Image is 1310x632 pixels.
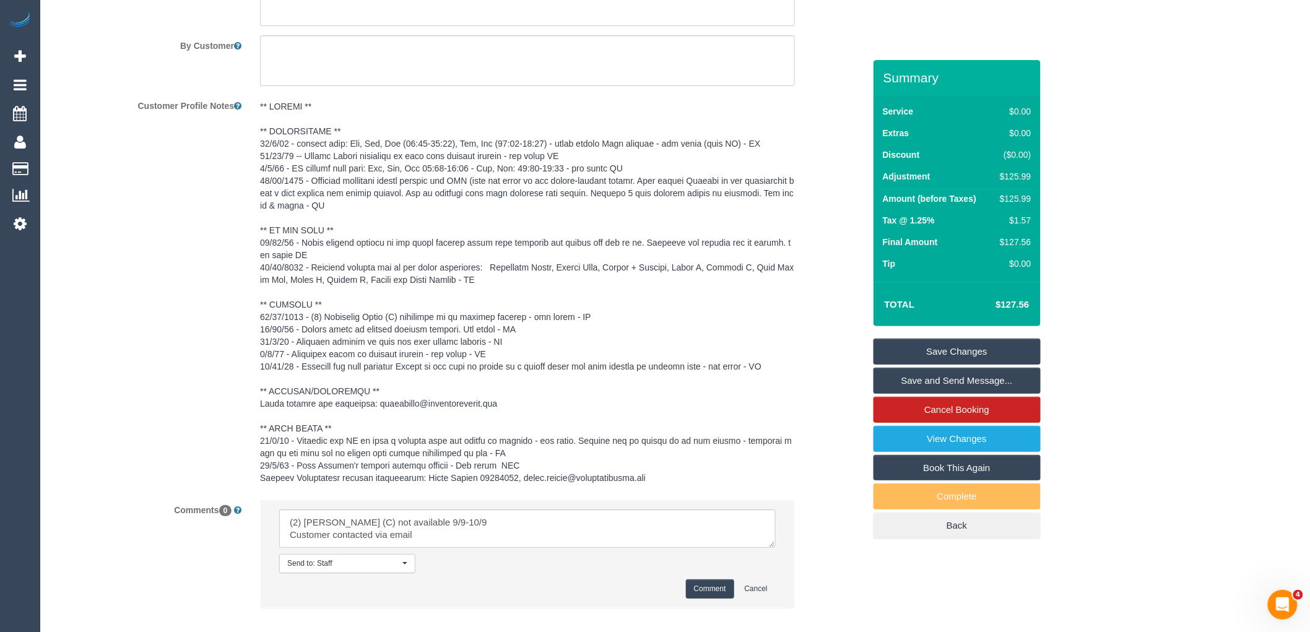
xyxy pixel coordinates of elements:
div: $125.99 [995,170,1031,183]
label: Tax @ 1.25% [883,214,935,227]
h4: $127.56 [958,300,1029,310]
label: Extras [883,127,909,139]
div: $1.57 [995,214,1031,227]
pre: ** LOREMI ** ** DOLORSITAME ** 32/6/02 - consect adip: Eli, Sed, Doe (06:45-35:22), Tem, Inc (97:... [260,100,795,484]
label: Adjustment [883,170,930,183]
img: Automaid Logo [7,12,32,30]
div: ($0.00) [995,149,1031,161]
a: Book This Again [874,455,1041,481]
iframe: Intercom live chat [1268,590,1298,620]
a: Cancel Booking [874,397,1041,423]
a: Save Changes [874,339,1041,365]
div: $127.56 [995,236,1031,248]
label: Comments [43,500,251,516]
span: 4 [1293,590,1303,600]
label: Final Amount [883,236,938,248]
div: $0.00 [995,258,1031,270]
label: By Customer [43,35,251,52]
label: Discount [883,149,920,161]
span: 0 [219,505,232,516]
label: Amount (before Taxes) [883,193,976,205]
label: Service [883,105,914,118]
span: Send to: Staff [287,558,399,569]
h3: Summary [883,71,1035,85]
div: $0.00 [995,127,1031,139]
a: View Changes [874,426,1041,452]
div: $0.00 [995,105,1031,118]
a: Back [874,513,1041,539]
strong: Total [885,299,915,310]
button: Cancel [737,579,776,599]
button: Comment [686,579,734,599]
label: Tip [883,258,896,270]
a: Save and Send Message... [874,368,1041,394]
button: Send to: Staff [279,554,415,573]
div: $125.99 [995,193,1031,205]
label: Customer Profile Notes [43,95,251,112]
